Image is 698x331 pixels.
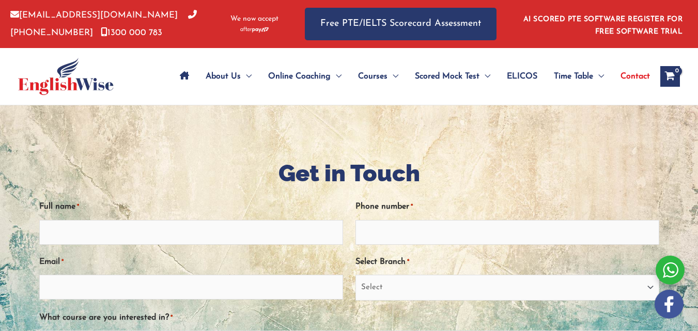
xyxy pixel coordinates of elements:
[305,8,497,40] a: Free PTE/IELTS Scorecard Assessment
[18,58,114,95] img: cropped-ew-logo
[241,58,252,94] span: Menu Toggle
[206,58,241,94] span: About Us
[268,58,331,94] span: Online Coaching
[612,58,650,94] a: Contact
[197,58,260,94] a: About UsMenu Toggle
[101,28,162,37] a: 1300 000 783
[499,58,546,94] a: ELICOS
[358,58,387,94] span: Courses
[10,11,197,37] a: [PHONE_NUMBER]
[355,254,409,271] label: Select Branch
[10,11,178,20] a: [EMAIL_ADDRESS][DOMAIN_NAME]
[387,58,398,94] span: Menu Toggle
[479,58,490,94] span: Menu Toggle
[507,58,537,94] span: ELICOS
[517,7,688,41] aside: Header Widget 1
[407,58,499,94] a: Scored Mock TestMenu Toggle
[415,58,479,94] span: Scored Mock Test
[230,14,278,24] span: We now accept
[554,58,593,94] span: Time Table
[39,157,659,190] h1: Get in Touch
[350,58,407,94] a: CoursesMenu Toggle
[39,254,64,271] label: Email
[355,198,413,215] label: Phone number
[621,58,650,94] span: Contact
[39,309,173,326] label: What course are you interested in?
[593,58,604,94] span: Menu Toggle
[546,58,612,94] a: Time TableMenu Toggle
[660,66,680,87] a: View Shopping Cart, empty
[240,27,269,33] img: Afterpay-Logo
[260,58,350,94] a: Online CoachingMenu Toggle
[655,290,684,319] img: white-facebook.png
[39,198,79,215] label: Full name
[172,58,650,94] nav: Site Navigation: Main Menu
[523,15,683,36] a: AI SCORED PTE SOFTWARE REGISTER FOR FREE SOFTWARE TRIAL
[331,58,342,94] span: Menu Toggle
